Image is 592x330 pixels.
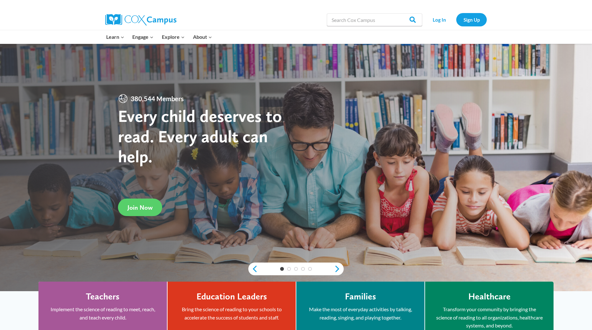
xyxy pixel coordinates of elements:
p: Implement the science of reading to meet, reach, and teach every child. [48,305,157,321]
div: content slider buttons [248,263,344,275]
a: previous [248,265,258,273]
img: Cox Campus [105,14,176,25]
a: 2 [287,267,291,271]
a: 4 [301,267,305,271]
span: 380,544 Members [128,94,186,104]
a: Join Now [118,199,162,216]
span: Explore [162,33,185,41]
a: Log In [425,13,453,26]
span: Engage [132,33,154,41]
p: Transform your community by bringing the science of reading to all organizations, healthcare syst... [435,305,544,330]
p: Bring the science of reading to your schools to accelerate the success of students and staff. [177,305,286,321]
p: Make the most of everyday activities by talking, reading, singing, and playing together. [306,305,415,321]
h4: Education Leaders [196,291,267,302]
h4: Families [345,291,376,302]
a: 3 [294,267,298,271]
h4: Teachers [86,291,120,302]
span: Learn [106,33,124,41]
strong: Every child deserves to read. Every adult can help. [118,106,282,166]
h4: Healthcare [468,291,511,302]
nav: Secondary Navigation [425,13,487,26]
a: 1 [280,267,284,271]
a: next [334,265,344,273]
a: 5 [308,267,312,271]
nav: Primary Navigation [102,30,216,44]
input: Search Cox Campus [327,13,422,26]
span: About [193,33,212,41]
span: Join Now [127,204,153,211]
a: Sign Up [456,13,487,26]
